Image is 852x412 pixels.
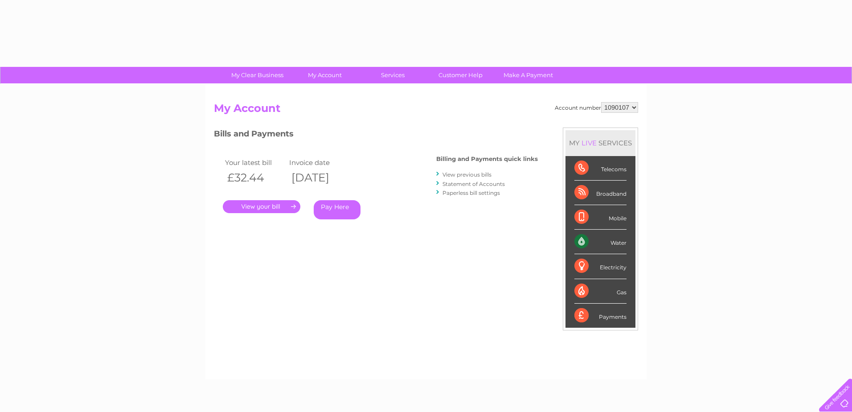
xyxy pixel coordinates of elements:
[492,67,565,83] a: Make A Payment
[223,169,287,187] th: £32.44
[574,205,627,230] div: Mobile
[574,254,627,279] div: Electricity
[442,190,500,196] a: Paperless bill settings
[574,156,627,181] div: Telecoms
[574,304,627,328] div: Payments
[223,157,287,169] td: Your latest bill
[424,67,497,83] a: Customer Help
[436,156,538,162] h4: Billing and Payments quick links
[221,67,294,83] a: My Clear Business
[555,102,638,113] div: Account number
[223,200,300,213] a: .
[214,102,638,119] h2: My Account
[287,169,351,187] th: [DATE]
[214,128,538,143] h3: Bills and Payments
[580,139,598,147] div: LIVE
[574,230,627,254] div: Water
[442,171,492,178] a: View previous bills
[442,181,505,187] a: Statement of Accounts
[565,130,635,156] div: MY SERVICES
[287,157,351,169] td: Invoice date
[574,181,627,205] div: Broadband
[574,279,627,304] div: Gas
[314,200,360,219] a: Pay Here
[288,67,362,83] a: My Account
[356,67,430,83] a: Services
